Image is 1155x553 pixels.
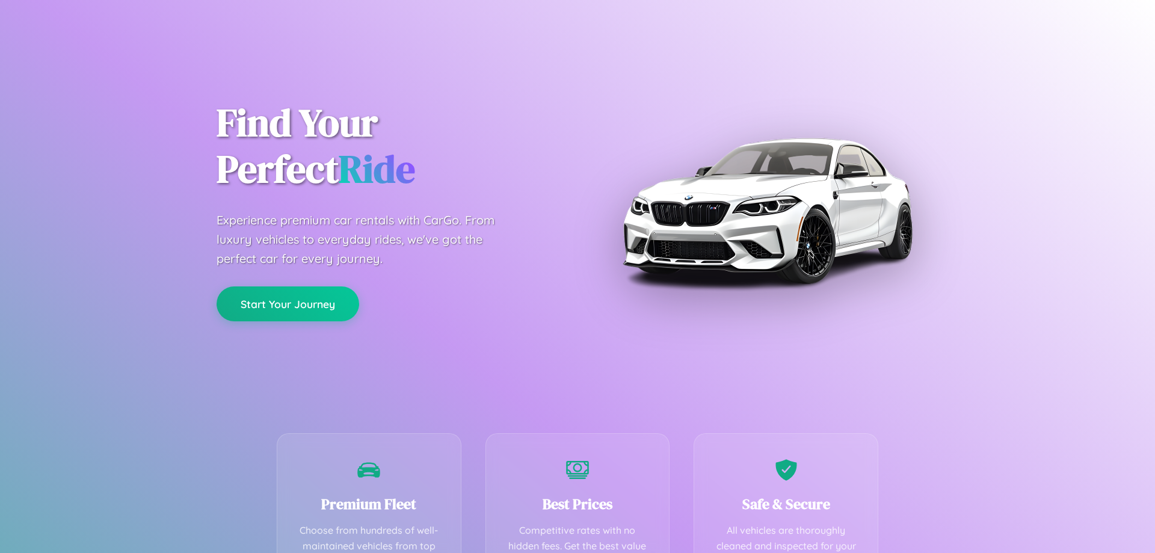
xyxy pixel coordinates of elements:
[217,211,517,268] p: Experience premium car rentals with CarGo. From luxury vehicles to everyday rides, we've got the ...
[712,494,860,514] h3: Safe & Secure
[295,494,443,514] h3: Premium Fleet
[504,494,651,514] h3: Best Prices
[217,286,359,321] button: Start Your Journey
[617,60,917,361] img: Premium BMW car rental vehicle
[217,100,559,193] h1: Find Your Perfect
[339,143,415,195] span: Ride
